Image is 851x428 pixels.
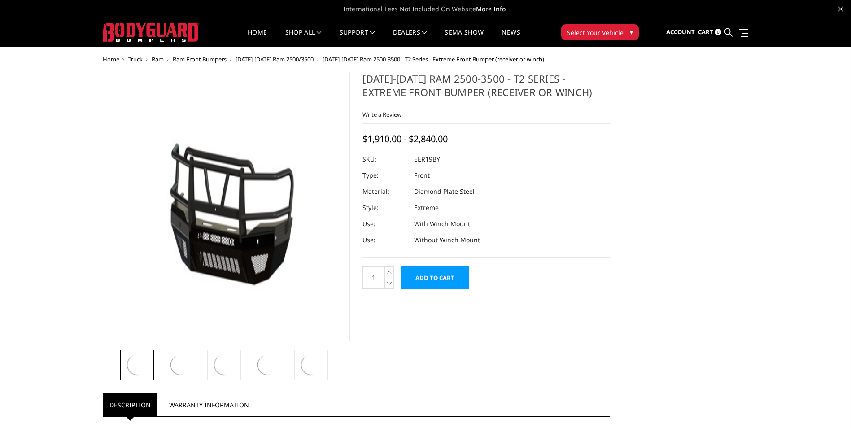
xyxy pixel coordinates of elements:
[414,183,475,200] dd: Diamond Plate Steel
[362,151,407,167] dt: SKU:
[362,167,407,183] dt: Type:
[362,183,407,200] dt: Material:
[103,393,157,416] a: Description
[698,28,713,36] span: Cart
[393,29,427,47] a: Dealers
[362,200,407,216] dt: Style:
[248,29,267,47] a: Home
[362,133,448,145] span: $1,910.00 - $2,840.00
[666,28,695,36] span: Account
[414,151,440,167] dd: EER19BY
[103,72,350,341] a: 2019-2025 Ram 2500-3500 - T2 Series - Extreme Front Bumper (receiver or winch)
[362,232,407,248] dt: Use:
[698,20,721,44] a: Cart 0
[476,4,506,13] a: More Info
[103,55,119,63] a: Home
[128,55,143,63] a: Truck
[567,28,624,37] span: Select Your Vehicle
[340,29,375,47] a: Support
[362,110,401,118] a: Write a Review
[152,55,164,63] a: Ram
[236,55,314,63] a: [DATE]-[DATE] Ram 2500/3500
[561,24,639,40] button: Select Your Vehicle
[445,29,484,47] a: SEMA Show
[715,29,721,35] span: 0
[362,216,407,232] dt: Use:
[502,29,520,47] a: News
[414,167,430,183] dd: Front
[168,353,193,377] img: 2019-2025 Ram 2500-3500 - T2 Series - Extreme Front Bumper (receiver or winch)
[401,266,469,289] input: Add to Cart
[285,29,322,47] a: shop all
[630,27,633,37] span: ▾
[414,200,439,216] dd: Extreme
[414,216,470,232] dd: With Winch Mount
[162,393,256,416] a: Warranty Information
[323,55,544,63] span: [DATE]-[DATE] Ram 2500-3500 - T2 Series - Extreme Front Bumper (receiver or winch)
[173,55,227,63] a: Ram Front Bumpers
[212,353,236,377] img: 2019-2025 Ram 2500-3500 - T2 Series - Extreme Front Bumper (receiver or winch)
[105,74,348,338] img: 2019-2025 Ram 2500-3500 - T2 Series - Extreme Front Bumper (receiver or winch)
[362,72,610,105] h1: [DATE]-[DATE] Ram 2500-3500 - T2 Series - Extreme Front Bumper (receiver or winch)
[414,232,480,248] dd: Without Winch Mount
[666,20,695,44] a: Account
[103,23,199,42] img: BODYGUARD BUMPERS
[125,353,149,377] img: 2019-2025 Ram 2500-3500 - T2 Series - Extreme Front Bumper (receiver or winch)
[299,353,323,377] img: 2019-2025 Ram 2500-3500 - T2 Series - Extreme Front Bumper (receiver or winch)
[255,353,280,377] img: 2019-2025 Ram 2500-3500 - T2 Series - Extreme Front Bumper (receiver or winch)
